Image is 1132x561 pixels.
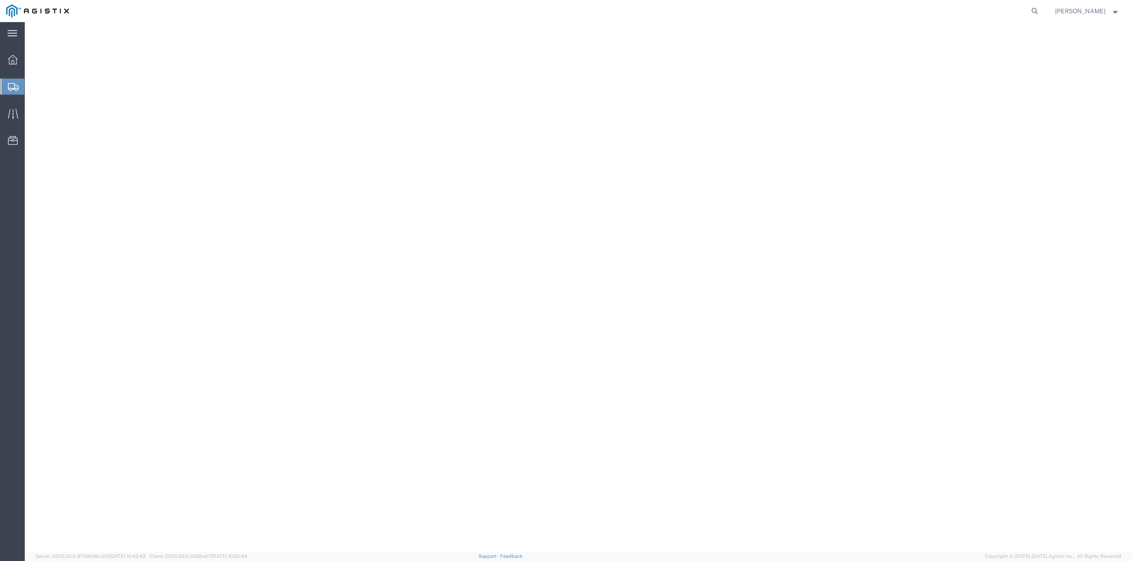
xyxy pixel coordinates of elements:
span: Copyright © [DATE]-[DATE] Agistix Inc., All Rights Reserved [985,553,1121,560]
button: [PERSON_NAME] [1055,6,1120,16]
span: Client: 2025.20.0-035ba07 [149,553,247,559]
a: Support [478,553,501,559]
a: Feedback [500,553,523,559]
iframe: FS Legacy Container [25,22,1132,552]
span: Lisa Phan [1055,6,1105,16]
img: logo [6,4,69,18]
span: [DATE] 10:43:43 [110,553,145,559]
span: Server: 2025.20.0-970904bc0f3 [35,553,145,559]
span: [DATE] 10:52:44 [211,553,247,559]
